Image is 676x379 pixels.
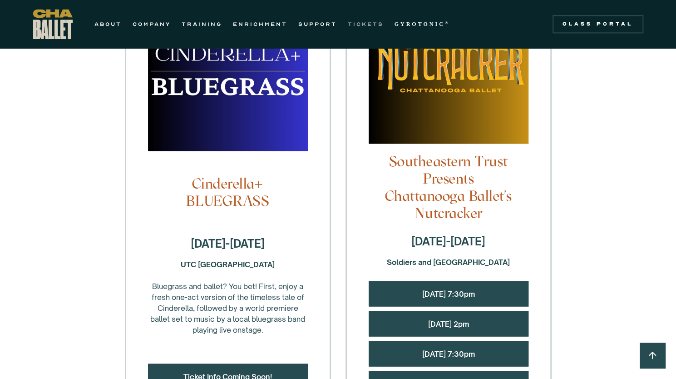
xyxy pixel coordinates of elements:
strong: Soldiers and [GEOGRAPHIC_DATA] [387,257,510,266]
a: ABOUT [94,19,122,30]
h4: Cinderella+ BLUEGRASS [148,175,308,209]
strong: [DATE]-[DATE] [191,236,265,250]
div: Class Portal [558,20,638,28]
a: [DATE] 2pm [428,319,469,328]
strong: UTC [GEOGRAPHIC_DATA] [181,259,275,269]
a: [DATE] 7:30pm [422,349,475,358]
a: SUPPORT [298,19,337,30]
a: TICKETS [348,19,384,30]
a: ENRICHMENT [233,19,287,30]
a: [DATE] 7:30pm [422,289,475,298]
a: Class Portal [553,15,643,33]
a: COMPANY [133,19,171,30]
h4: Southeastern Trust Presents Chattanooga Ballet's Nutcracker [369,153,528,222]
h4: [DATE]-[DATE] [369,234,528,248]
a: GYROTONIC® [395,19,450,30]
div: Bluegrass and ballet? You bet! First, enjoy a fresh one-act version of the timeless tale of Cinde... [148,259,308,335]
strong: GYROTONIC [395,21,445,27]
sup: ® [445,20,450,25]
a: TRAINING [182,19,222,30]
a: home [33,9,73,39]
